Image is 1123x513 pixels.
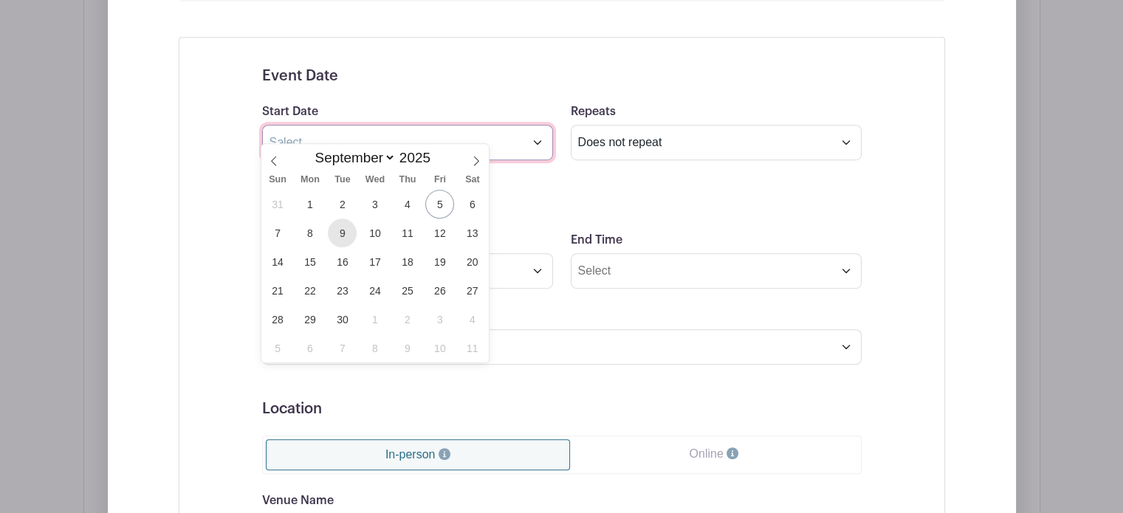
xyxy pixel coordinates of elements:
span: October 7, 2025 [328,334,357,362]
span: September 21, 2025 [263,276,292,305]
span: September 1, 2025 [295,190,324,218]
a: In-person [266,439,571,470]
span: September 5, 2025 [425,190,454,218]
span: October 8, 2025 [360,334,389,362]
span: September 18, 2025 [393,247,422,276]
span: September 17, 2025 [360,247,389,276]
span: September 20, 2025 [458,247,487,276]
span: October 10, 2025 [425,334,454,362]
span: September 19, 2025 [425,247,454,276]
span: Thu [391,175,424,185]
span: September 6, 2025 [458,190,487,218]
span: September 8, 2025 [295,218,324,247]
input: Year [396,150,442,166]
h5: Time [262,196,862,213]
span: September 12, 2025 [425,218,454,247]
select: Month [308,149,395,166]
span: September 14, 2025 [263,247,292,276]
span: October 2, 2025 [393,305,422,334]
span: Tue [326,175,359,185]
span: October 3, 2025 [425,305,454,334]
h5: Location [262,400,862,418]
span: September 27, 2025 [458,276,487,305]
span: October 9, 2025 [393,334,422,362]
span: September 25, 2025 [393,276,422,305]
span: October 4, 2025 [458,305,487,334]
h5: Event Date [262,67,862,85]
span: September 28, 2025 [263,305,292,334]
span: August 31, 2025 [263,190,292,218]
span: September 7, 2025 [263,218,292,247]
label: Start Date [262,105,318,119]
span: September 4, 2025 [393,190,422,218]
input: Select [571,253,862,289]
span: September 16, 2025 [328,247,357,276]
span: October 11, 2025 [458,334,487,362]
span: September 11, 2025 [393,218,422,247]
span: September 30, 2025 [328,305,357,334]
span: September 10, 2025 [360,218,389,247]
span: September 29, 2025 [295,305,324,334]
span: October 1, 2025 [360,305,389,334]
span: Wed [359,175,391,185]
span: September 2, 2025 [328,190,357,218]
span: September 15, 2025 [295,247,324,276]
span: October 6, 2025 [295,334,324,362]
span: Sun [261,175,294,185]
a: Online [570,439,857,469]
span: Sat [456,175,489,185]
label: End Time [571,233,622,247]
span: October 5, 2025 [263,334,292,362]
span: Mon [294,175,326,185]
label: Repeats [571,105,616,119]
span: September 24, 2025 [360,276,389,305]
span: September 9, 2025 [328,218,357,247]
input: Select [262,125,553,160]
span: September 13, 2025 [458,218,487,247]
span: Fri [424,175,456,185]
span: September 26, 2025 [425,276,454,305]
span: September 3, 2025 [360,190,389,218]
span: September 23, 2025 [328,276,357,305]
label: Venue Name [262,494,334,508]
span: September 22, 2025 [295,276,324,305]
